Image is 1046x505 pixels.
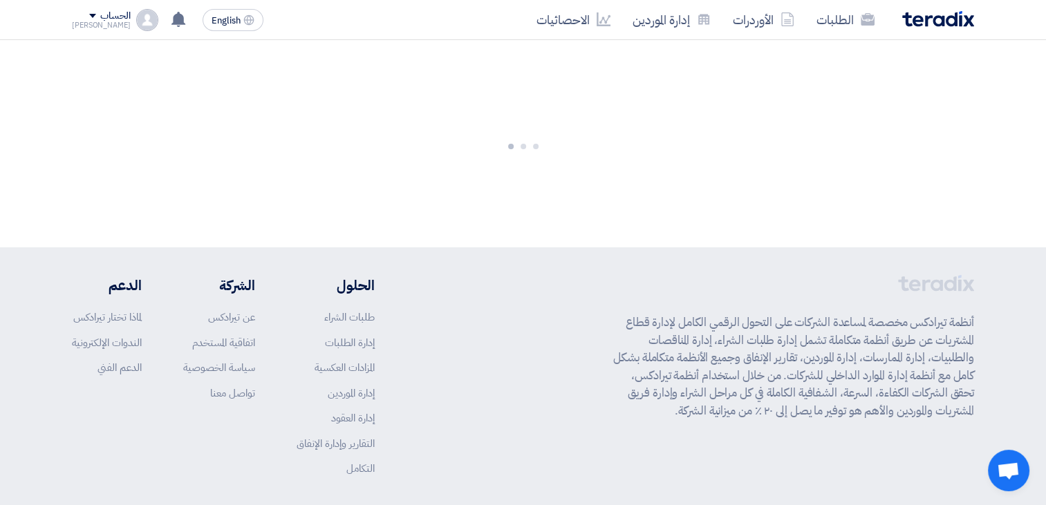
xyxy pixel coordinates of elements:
[346,461,375,476] a: التكامل
[100,10,130,22] div: الحساب
[203,9,263,31] button: English
[324,309,375,325] a: طلبات الشراء
[136,9,158,31] img: profile_test.png
[613,314,974,419] p: أنظمة تيرادكس مخصصة لمساعدة الشركات على التحول الرقمي الكامل لإدارة قطاع المشتريات عن طريق أنظمة ...
[525,3,622,36] a: الاحصائيات
[722,3,805,36] a: الأوردرات
[183,360,255,375] a: سياسة الخصوصية
[297,275,375,296] li: الحلول
[72,335,142,350] a: الندوات الإلكترونية
[315,360,375,375] a: المزادات العكسية
[183,275,255,296] li: الشركة
[328,385,375,401] a: إدارة الموردين
[988,450,1029,491] div: Open chat
[212,16,241,26] span: English
[97,360,142,375] a: الدعم الفني
[331,410,375,426] a: إدارة العقود
[208,309,255,325] a: عن تيرادكس
[297,436,375,451] a: التقارير وإدارة الإنفاق
[192,335,255,350] a: اتفاقية المستخدم
[805,3,886,36] a: الطلبات
[72,21,131,29] div: [PERSON_NAME]
[325,335,375,350] a: إدارة الطلبات
[73,309,142,325] a: لماذا تختار تيرادكس
[622,3,722,36] a: إدارة الموردين
[902,11,974,27] img: Teradix logo
[210,385,255,401] a: تواصل معنا
[72,275,142,296] li: الدعم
